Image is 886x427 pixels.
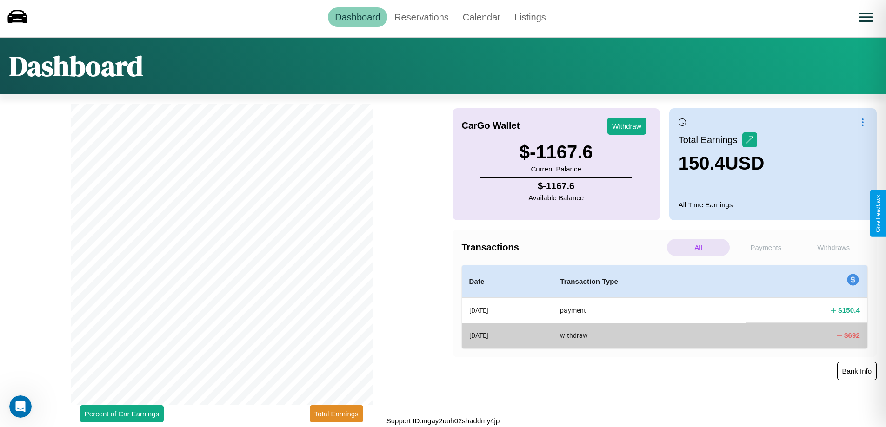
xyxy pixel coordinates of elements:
h1: Dashboard [9,47,143,85]
p: Current Balance [520,163,593,175]
h3: 150.4 USD [679,153,765,174]
th: [DATE] [462,298,553,323]
div: Give Feedback [875,195,881,232]
button: Open menu [853,4,879,30]
table: simple table [462,265,868,348]
th: withdraw [553,323,746,348]
h4: $ -1167.6 [528,181,584,191]
p: All Time Earnings [679,198,867,211]
p: All [667,239,730,256]
a: Dashboard [328,7,387,27]
h3: $ -1167.6 [520,142,593,163]
th: payment [553,298,746,323]
p: Total Earnings [679,131,742,148]
button: Percent of Car Earnings [80,405,164,422]
h4: $ 150.4 [838,305,860,315]
a: Reservations [387,7,456,27]
p: Payments [734,239,797,256]
h4: $ 692 [844,330,860,340]
button: Total Earnings [310,405,363,422]
iframe: Intercom live chat [9,395,32,418]
p: Available Balance [528,191,584,204]
a: Calendar [456,7,507,27]
h4: CarGo Wallet [462,120,520,131]
th: [DATE] [462,323,553,348]
p: Support ID: mgay2uuh02shaddmy4jp [386,414,500,427]
h4: Date [469,276,546,287]
a: Listings [507,7,553,27]
p: Withdraws [802,239,865,256]
button: Bank Info [837,362,877,380]
h4: Transactions [462,242,665,253]
button: Withdraw [607,118,646,135]
h4: Transaction Type [560,276,738,287]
